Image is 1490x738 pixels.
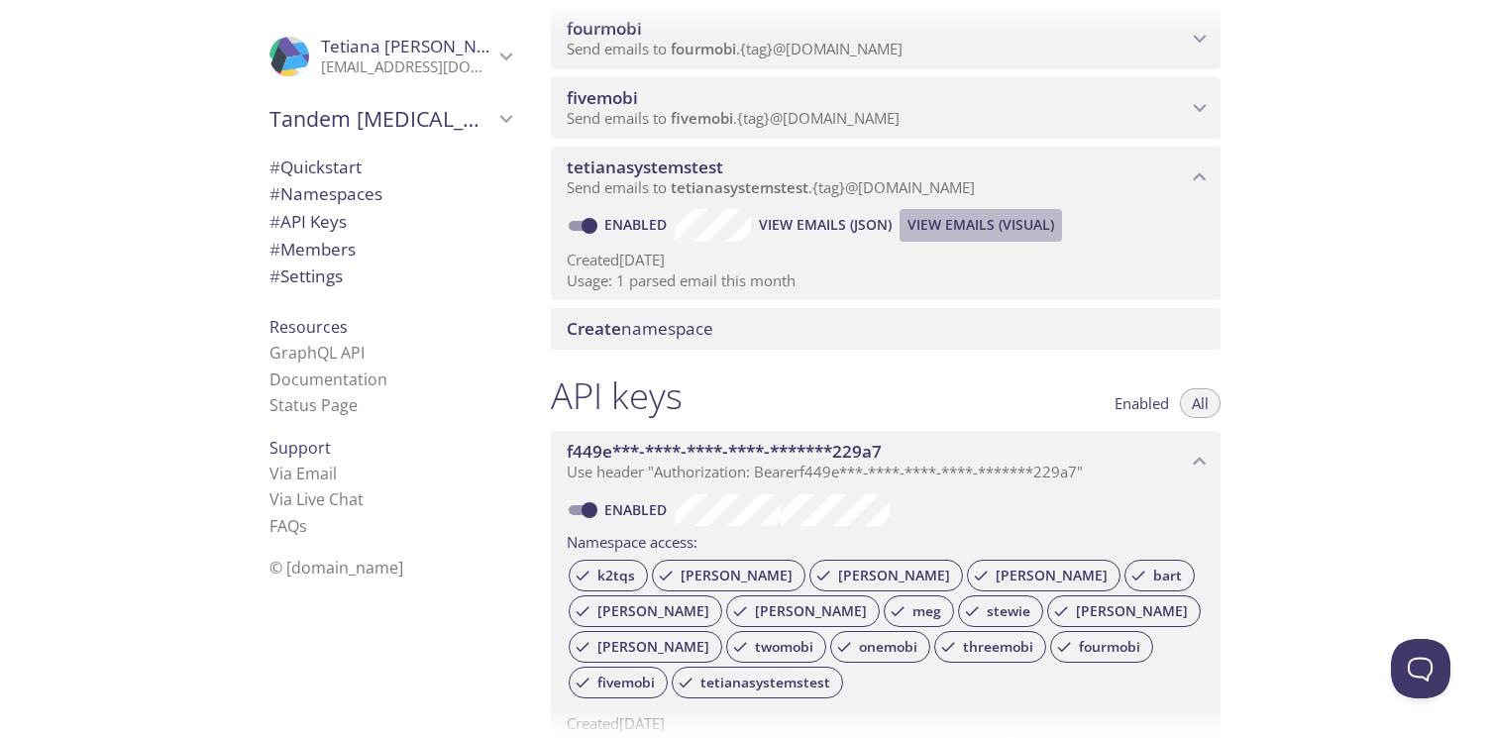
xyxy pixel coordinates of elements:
span: fivemobi [585,674,667,691]
div: stewie [958,595,1043,627]
div: Create namespace [551,308,1221,350]
span: [PERSON_NAME] [585,638,721,656]
span: Quickstart [269,156,362,178]
iframe: Help Scout Beacon - Open [1391,639,1450,698]
div: Tetiana Sysoyev [254,24,527,89]
button: View Emails (Visual) [900,209,1062,241]
span: # [269,210,280,233]
span: k2tqs [585,567,647,584]
span: stewie [975,602,1042,620]
span: View Emails (Visual) [907,213,1054,237]
span: namespace [567,317,713,340]
span: [PERSON_NAME] [743,602,879,620]
div: [PERSON_NAME] [1047,595,1201,627]
span: # [269,156,280,178]
div: meg [884,595,954,627]
div: tetianasystemstest [672,667,843,698]
p: Usage: 1 parsed email this month [567,270,1205,291]
div: [PERSON_NAME] [809,560,963,591]
span: tetianasystemstest [567,156,723,178]
span: # [269,182,280,205]
span: Send emails to . {tag} @[DOMAIN_NAME] [567,177,975,197]
label: Namespace access: [567,526,697,555]
span: [PERSON_NAME] [826,567,962,584]
a: Documentation [269,369,387,390]
span: Resources [269,316,348,338]
a: Enabled [601,215,675,234]
div: k2tqs [569,560,648,591]
div: fivemobi namespace [551,77,1221,139]
span: onemobi [847,638,929,656]
div: fourmobi namespace [551,8,1221,69]
span: fivemobi [671,108,733,128]
span: [PERSON_NAME] [669,567,804,584]
div: Tandem Diabetes Care Inc. [254,93,527,145]
div: threemobi [934,631,1046,663]
div: [PERSON_NAME] [967,560,1120,591]
button: Enabled [1103,388,1181,418]
div: Team Settings [254,263,527,290]
span: View Emails (JSON) [759,213,892,237]
div: fivemobi [569,667,668,698]
span: Tetiana [PERSON_NAME] [321,35,518,57]
button: View Emails (JSON) [751,209,900,241]
div: API Keys [254,208,527,236]
a: GraphQL API [269,342,365,364]
div: Namespaces [254,180,527,208]
span: fivemobi [567,86,638,109]
span: [PERSON_NAME] [984,567,1119,584]
span: bart [1141,567,1194,584]
span: fourmobi [671,39,736,58]
button: All [1180,388,1221,418]
span: threemobi [951,638,1045,656]
h1: API keys [551,373,683,418]
a: Enabled [601,500,675,519]
span: # [269,238,280,261]
span: tetianasystemstest [671,177,808,197]
span: Support [269,437,331,459]
a: Via Email [269,463,337,484]
div: [PERSON_NAME] [726,595,880,627]
div: fourmobi [1050,631,1153,663]
span: © [DOMAIN_NAME] [269,557,403,579]
div: onemobi [830,631,930,663]
a: Status Page [269,394,358,416]
span: Namespaces [269,182,382,205]
a: FAQ [269,515,307,537]
p: Created [DATE] [567,250,1205,270]
span: [PERSON_NAME] [585,602,721,620]
div: bart [1124,560,1195,591]
div: tetianasystemstest namespace [551,147,1221,208]
span: meg [901,602,953,620]
a: Via Live Chat [269,488,364,510]
p: [EMAIL_ADDRESS][DOMAIN_NAME] [321,57,493,77]
div: twomobi [726,631,826,663]
div: [PERSON_NAME] [569,631,722,663]
div: Quickstart [254,154,527,181]
span: Members [269,238,356,261]
span: twomobi [743,638,825,656]
span: Settings [269,264,343,287]
span: fourmobi [1067,638,1152,656]
div: [PERSON_NAME] [652,560,805,591]
div: [PERSON_NAME] [569,595,722,627]
div: Members [254,236,527,264]
span: [PERSON_NAME] [1064,602,1200,620]
span: Create [567,317,621,340]
span: Send emails to . {tag} @[DOMAIN_NAME] [567,108,900,128]
span: tetianasystemstest [689,674,842,691]
span: s [299,515,307,537]
span: Send emails to . {tag} @[DOMAIN_NAME] [567,39,903,58]
span: # [269,264,280,287]
span: API Keys [269,210,347,233]
span: Tandem [MEDICAL_DATA] Care Inc. [269,105,493,133]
